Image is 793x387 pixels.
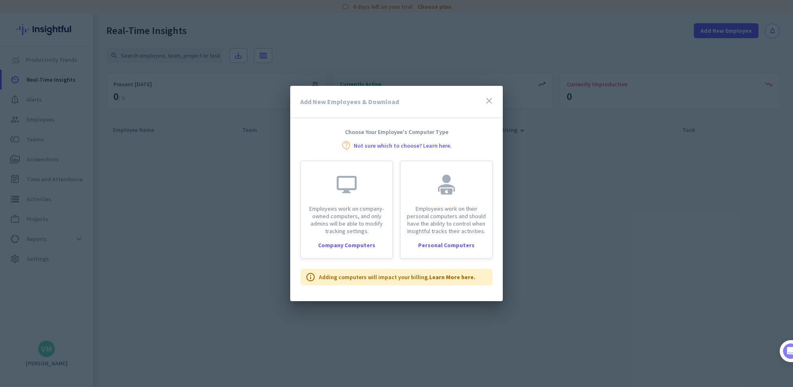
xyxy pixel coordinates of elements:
[484,96,494,106] i: close
[301,242,392,248] div: Company Computers
[429,273,475,281] a: Learn More here.
[406,205,487,235] p: Employees work on their personal computers and should have the ability to control when Insightful...
[290,128,503,136] h4: Choose Your Employee's Computer Type
[354,143,452,148] a: Not sure which to choose? Learn here.
[319,273,475,281] p: Adding computers will impact your billing.
[306,272,316,282] i: info
[300,98,399,105] h3: Add New Employees & Download
[401,242,492,248] div: Personal Computers
[306,205,387,235] p: Employees work on company-owned computers, and only admins will be able to modify tracking settings.
[341,141,351,151] i: contact_support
